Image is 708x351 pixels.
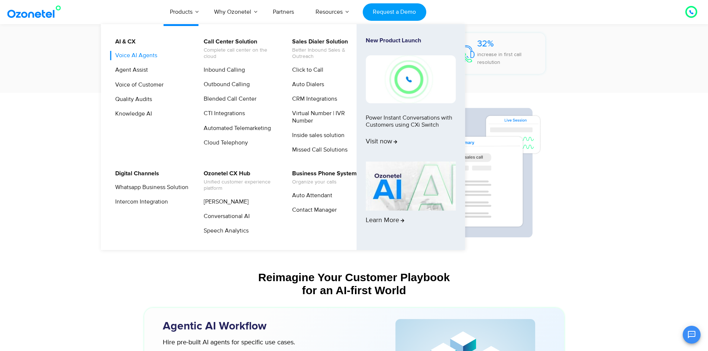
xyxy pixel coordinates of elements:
[204,47,277,60] span: Complete call center on the cloud
[199,138,249,147] a: Cloud Telephony
[287,145,349,155] a: Missed Call Solutions
[457,45,475,62] img: 32%
[363,3,426,21] a: Request a Demo
[163,319,371,334] h3: Agentic AI Workflow
[110,65,149,75] a: Agent Assist
[110,109,153,118] a: Knowledge AI
[199,124,272,133] a: Automated Telemarketing
[287,65,324,75] a: Click to Call
[110,80,165,90] a: Voice of Customer
[287,131,346,140] a: Inside sales solution
[366,217,404,225] span: Learn More
[366,138,397,146] span: Visit now
[366,55,456,103] img: New-Project-17.png
[110,197,169,207] a: Intercom Integration
[287,191,333,200] a: Auto Attendant
[366,162,456,211] img: AI
[199,109,246,118] a: CTI Integrations
[292,179,357,185] span: Organize your calls
[199,169,278,193] a: Ozonetel CX HubUnified customer experience platform
[366,162,456,237] a: Learn More
[477,51,545,66] p: increase in first call resolution
[110,95,153,104] a: Quality Audits
[292,47,365,60] span: Better Inbound Sales & Outreach
[477,38,494,49] span: 32%
[110,51,158,60] a: Voice AI Agents
[110,37,137,46] a: AI & CX
[199,226,250,235] a: Speech Analytics
[287,94,338,104] a: CRM Integrations
[110,169,160,178] a: Digital Channels
[199,94,258,104] a: Blended Call Center
[199,197,250,207] a: [PERSON_NAME]
[287,109,366,125] a: Virtual Number | IVR Number
[148,271,560,297] div: Reimagine Your Customer Playbook for an AI-first World
[287,80,325,89] a: Auto Dialers
[110,183,190,192] a: Whatsapp Business Solution
[366,37,456,159] a: New Product LaunchPower Instant Conversations with Customers using CXi SwitchVisit now
[199,212,251,221] a: Conversational AI
[287,37,366,61] a: Sales Dialer SolutionBetter Inbound Sales & Outreach
[683,326,701,344] button: Open chat
[287,169,358,186] a: Business Phone SystemOrganize your calls
[287,205,338,215] a: Contact Manager
[199,80,251,89] a: Outbound Calling
[199,37,278,61] a: Call Center SolutionComplete call center on the cloud
[204,179,277,192] span: Unified customer experience platform
[163,338,356,348] p: Hire pre-built AI agents for specific use cases.
[199,65,246,75] a: Inbound Calling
